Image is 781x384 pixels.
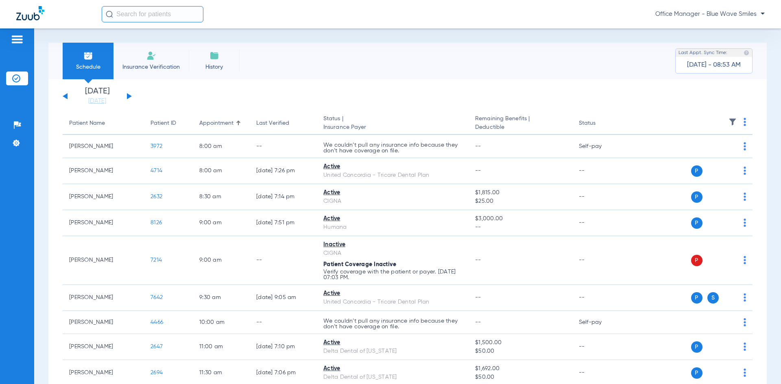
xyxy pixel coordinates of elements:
[193,311,250,334] td: 10:00 AM
[572,112,627,135] th: Status
[572,158,627,184] td: --
[323,189,462,197] div: Active
[475,295,481,300] span: --
[475,319,481,325] span: --
[63,311,144,334] td: [PERSON_NAME]
[193,210,250,236] td: 9:00 AM
[744,193,746,201] img: group-dot-blue.svg
[744,50,749,56] img: last sync help info
[323,289,462,298] div: Active
[250,184,317,210] td: [DATE] 7:14 PM
[323,142,462,154] p: We couldn’t pull any insurance info because they don’t have coverage on file.
[572,311,627,334] td: Self-pay
[323,338,462,347] div: Active
[209,51,219,61] img: History
[323,269,462,280] p: Verify coverage with the patient or payer. [DATE] 07:03 PM.
[73,87,122,105] li: [DATE]
[193,158,250,184] td: 8:00 AM
[323,373,462,382] div: Delta Dental of [US_STATE]
[475,347,565,356] span: $50.00
[691,191,702,203] span: P
[744,318,746,326] img: group-dot-blue.svg
[151,370,163,375] span: 2694
[572,334,627,360] td: --
[691,341,702,353] span: P
[256,119,289,128] div: Last Verified
[323,347,462,356] div: Delta Dental of [US_STATE]
[323,215,462,223] div: Active
[199,119,243,128] div: Appointment
[151,168,162,174] span: 4714
[69,119,137,128] div: Patient Name
[323,262,396,267] span: Patient Coverage Inactive
[151,257,162,263] span: 7214
[193,184,250,210] td: 8:30 AM
[475,338,565,347] span: $1,500.00
[193,334,250,360] td: 11:00 AM
[151,319,163,325] span: 4466
[63,135,144,158] td: [PERSON_NAME]
[744,343,746,351] img: group-dot-blue.svg
[744,293,746,302] img: group-dot-blue.svg
[63,285,144,311] td: [PERSON_NAME]
[193,236,250,285] td: 9:00 AM
[146,51,156,61] img: Manual Insurance Verification
[151,119,176,128] div: Patient ID
[250,285,317,311] td: [DATE] 9:05 AM
[195,63,233,71] span: History
[691,292,702,304] span: P
[256,119,310,128] div: Last Verified
[63,236,144,285] td: [PERSON_NAME]
[151,143,162,149] span: 3972
[572,285,627,311] td: --
[475,364,565,373] span: $1,692.00
[655,10,765,18] span: Office Manager - Blue Wave Smiles
[250,158,317,184] td: [DATE] 7:26 PM
[744,219,746,227] img: group-dot-blue.svg
[678,49,727,57] span: Last Appt. Sync Time:
[323,197,462,206] div: CIGNA
[744,256,746,264] img: group-dot-blue.svg
[151,119,186,128] div: Patient ID
[250,311,317,334] td: --
[475,197,565,206] span: $25.00
[199,119,233,128] div: Appointment
[691,367,702,379] span: P
[250,210,317,236] td: [DATE] 7:51 PM
[729,118,737,126] img: filter.svg
[63,184,144,210] td: [PERSON_NAME]
[707,292,719,304] span: S
[106,11,113,18] img: Search Icon
[102,6,203,22] input: Search for patients
[691,255,702,266] span: P
[744,167,746,175] img: group-dot-blue.svg
[475,143,481,149] span: --
[323,241,462,249] div: Inactive
[323,318,462,330] p: We couldn’t pull any insurance info because they don’t have coverage on file.
[63,210,144,236] td: [PERSON_NAME]
[744,142,746,150] img: group-dot-blue.svg
[69,119,105,128] div: Patient Name
[151,295,163,300] span: 7642
[691,217,702,229] span: P
[151,220,162,226] span: 8126
[687,61,741,69] span: [DATE] - 08:53 AM
[151,344,163,349] span: 2647
[475,168,481,174] span: --
[475,373,565,382] span: $50.00
[193,135,250,158] td: 8:00 AM
[475,215,565,223] span: $3,000.00
[120,63,183,71] span: Insurance Verification
[250,334,317,360] td: [DATE] 7:10 PM
[475,189,565,197] span: $1,815.00
[63,334,144,360] td: [PERSON_NAME]
[323,249,462,258] div: CIGNA
[572,210,627,236] td: --
[193,285,250,311] td: 9:30 AM
[323,223,462,232] div: Humana
[691,165,702,177] span: P
[475,223,565,232] span: --
[572,236,627,285] td: --
[317,112,469,135] th: Status |
[323,163,462,171] div: Active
